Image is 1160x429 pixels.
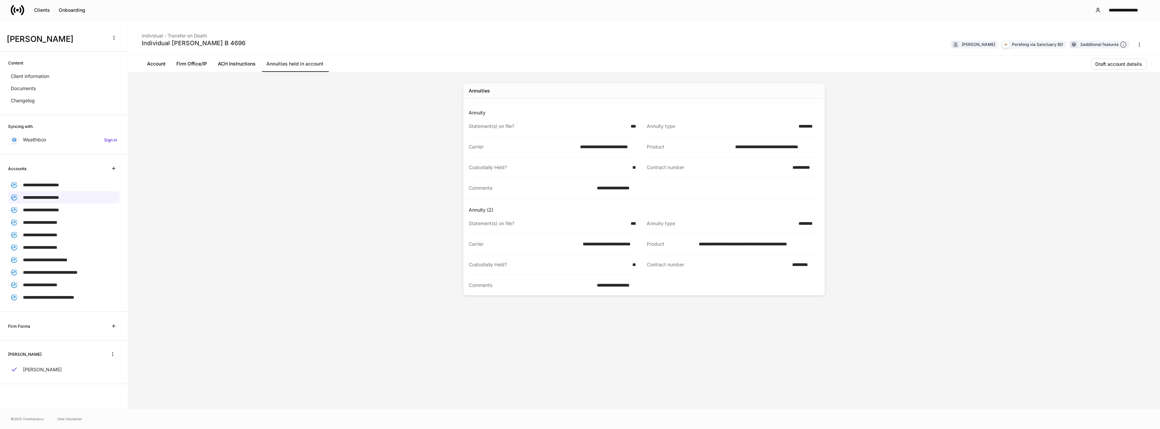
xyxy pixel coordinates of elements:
[8,70,120,82] a: Client information
[8,364,120,376] a: [PERSON_NAME]
[962,41,995,48] div: [PERSON_NAME]
[8,351,41,357] h6: [PERSON_NAME]
[142,28,245,39] div: Individual - Transfer on Death
[1091,59,1147,70] button: Draft account details
[469,123,627,130] div: Statement(s) on file?
[11,97,35,104] p: Changelog
[469,261,628,268] div: Custodially Held?
[469,87,490,94] div: Annuities
[8,165,26,172] h6: Accounts
[30,5,54,16] button: Clients
[647,143,731,150] div: Product
[1080,41,1127,48] div: 3 additional features
[1012,41,1063,48] div: Pershing via Sanctuary BD
[142,39,245,47] div: Individual [PERSON_NAME] B 4696
[11,73,49,80] p: Client information
[57,416,82,422] a: Data Disclaimer
[212,56,261,72] a: ACH Instructions
[8,95,120,107] a: Changelog
[647,123,794,130] div: Annuity type
[469,220,627,227] div: Statement(s) on file?
[469,109,822,116] p: Annuity
[261,56,329,72] a: Annuities held in account
[469,143,576,150] div: Carrier
[647,164,788,171] div: Contract number
[647,241,695,247] div: Product
[8,323,30,329] h6: Firm Forms
[8,60,23,66] h6: Content
[171,56,212,72] a: Firm Office/IP
[1095,62,1142,66] div: Draft account details
[469,207,822,213] p: Annuity (2)
[469,185,593,191] div: Comments
[647,261,788,268] div: Contract number
[469,282,593,289] div: Comments
[8,123,33,130] h6: Syncing with
[8,134,120,146] a: WealthboxSign in
[469,241,579,247] div: Carrier
[54,5,90,16] button: Onboarding
[23,366,62,373] p: [PERSON_NAME]
[11,85,36,92] p: Documents
[104,137,117,143] h6: Sign in
[469,164,628,171] div: Custodially Held?
[34,8,50,12] div: Clients
[142,56,171,72] a: Account
[11,416,44,422] span: © 2025 OneAdvisory
[647,220,794,227] div: Annuity type
[23,136,47,143] p: Wealthbox
[8,82,120,95] a: Documents
[59,8,85,12] div: Onboarding
[7,34,104,45] h3: [PERSON_NAME]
